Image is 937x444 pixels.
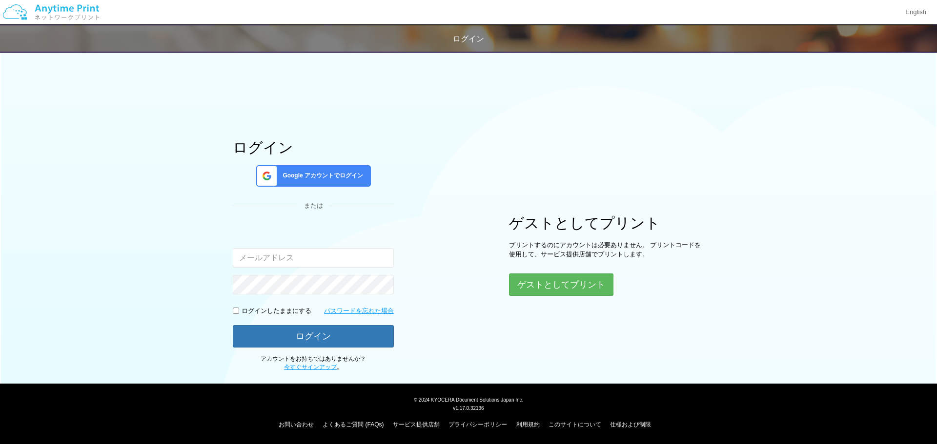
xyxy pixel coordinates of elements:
p: アカウントをお持ちではありませんか？ [233,355,394,371]
h1: ゲストとしてプリント [509,215,704,231]
a: プライバシーポリシー [448,421,507,428]
button: ゲストとしてプリント [509,273,613,296]
span: 。 [284,364,343,370]
a: よくあるご質問 (FAQs) [323,421,384,428]
div: または [233,201,394,211]
span: v1.17.0.32136 [453,405,484,411]
span: Google アカウントでログイン [279,172,363,180]
a: 今すぐサインアップ [284,364,337,370]
input: メールアドレス [233,248,394,268]
a: 利用規約 [516,421,540,428]
span: © 2024 KYOCERA Document Solutions Japan Inc. [414,396,524,403]
h1: ログイン [233,139,394,155]
a: お問い合わせ [279,421,314,428]
a: このサイトについて [549,421,601,428]
a: パスワードを忘れた場合 [324,307,394,316]
a: 仕様および制限 [610,421,651,428]
p: ログインしたままにする [242,307,311,316]
a: サービス提供店舗 [393,421,440,428]
button: ログイン [233,325,394,347]
p: プリントするのにアカウントは必要ありません。 プリントコードを使用して、サービス提供店舗でプリントします。 [509,241,704,259]
span: ログイン [453,35,484,43]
